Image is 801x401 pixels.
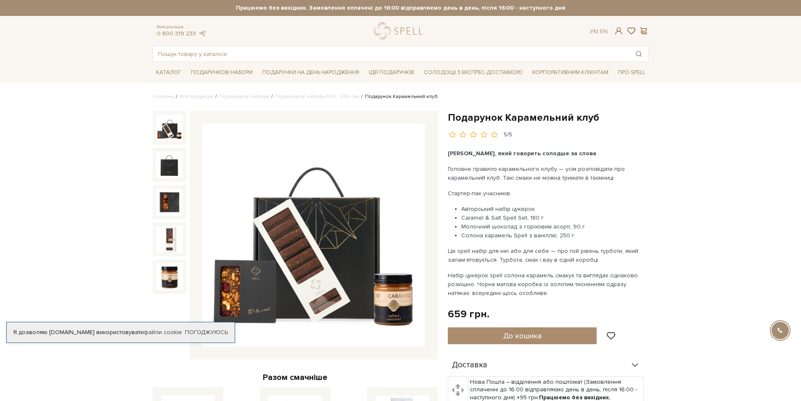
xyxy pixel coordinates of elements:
[529,66,612,79] a: Корпоративним клієнтам
[359,93,438,101] li: Подарунок Карамельний клуб
[275,93,359,100] a: Подарункові набори 500 - 699 грн
[219,93,269,100] a: Подарункові набори
[452,361,487,369] span: Доставка
[144,329,182,336] a: файли cookie
[153,93,174,100] a: Головна
[600,28,608,35] a: En
[156,151,183,178] img: Подарунок Карамельний клуб
[202,124,425,347] img: Подарунок Карамельний клуб
[448,111,649,124] h1: Подарунок Карамельний клуб
[597,28,598,35] span: |
[365,66,418,79] a: Ідеї подарунків
[153,372,438,383] div: Разом смачніше
[629,46,648,61] button: Пошук товару у каталозі
[156,114,183,141] img: Подарунок Карамельний клуб
[180,93,213,100] a: Вся продукція
[157,24,206,30] span: Консультація:
[504,131,512,139] div: 5/5
[448,165,645,182] p: Головне правило карамельного клубу — усім розповідати про карамельний клуб. Такі смаки не можна т...
[539,394,611,401] b: Працюємо без вихідних.
[503,331,542,340] span: До кошика
[461,231,645,240] li: Солона карамель Spell з ваніллю, 250 г
[157,30,196,37] a: 0 800 319 233
[448,247,645,264] p: Це spell набір для неї або для себе — про той рівень турботи, який запам’ятовується. Турбота, сма...
[153,46,629,61] input: Пошук товару у каталозі
[188,66,256,79] a: Подарункові набори
[156,263,183,290] img: Подарунок Карамельний клуб
[461,204,645,213] li: Авторський набір цукерок
[448,308,489,321] div: 659 грн.
[185,329,228,336] a: Погоджуюсь
[153,66,185,79] a: Каталог
[448,189,645,198] p: Стартер-пак учасників:
[590,28,608,35] div: Ук
[461,213,645,222] li: Caramel & Salt Spell Set, 180 г
[374,22,426,40] a: logo
[156,189,183,215] img: Подарунок Карамельний клуб
[198,30,206,37] a: telegram
[448,271,645,297] p: Набір цукерок spell солона карамель смакує та виглядає однаково розкішно. Чорна матова коробка із...
[615,66,648,79] a: Про Spell
[153,4,649,12] strong: Працюємо без вихідних. Замовлення оплачені до 16:00 відправляємо день в день, після 16:00 - насту...
[461,222,645,231] li: Молочний шоколад з горіховим асорті, 90 г
[7,329,235,336] div: Я дозволяю [DOMAIN_NAME] використовувати
[259,66,362,79] a: Подарунки на День народження
[448,150,596,157] b: [PERSON_NAME], який говорить солодше за слова
[420,65,526,80] a: Солодощі з експрес-доставкою
[448,327,597,344] button: До кошика
[156,226,183,253] img: Подарунок Карамельний клуб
